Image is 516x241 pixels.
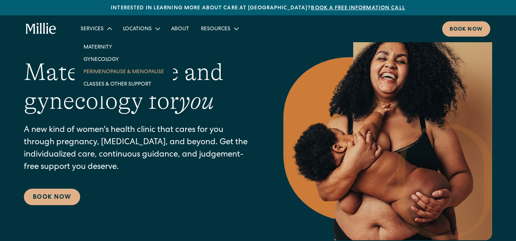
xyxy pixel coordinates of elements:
[26,23,56,35] a: home
[24,189,80,205] a: Book Now
[450,26,483,34] div: Book now
[78,65,170,78] a: Perimenopause & Menopause
[78,41,170,53] a: Maternity
[283,23,492,240] img: Smiling mother with her baby in arms, celebrating body positivity and the nurturing bond of postp...
[78,53,170,65] a: Gynecology
[75,22,117,35] div: Services
[201,25,230,33] div: Resources
[75,35,173,96] nav: Services
[165,22,195,35] a: About
[78,78,170,90] a: Classes & Other Support
[179,87,214,114] em: you
[117,22,165,35] div: Locations
[24,124,254,174] p: A new kind of women's health clinic that cares for you through pregnancy, [MEDICAL_DATA], and bey...
[195,22,244,35] div: Resources
[311,6,405,11] a: Book a free information call
[442,21,490,37] a: Book now
[24,58,254,115] h1: Maternity care and gynecology for
[123,25,152,33] div: Locations
[81,25,104,33] div: Services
